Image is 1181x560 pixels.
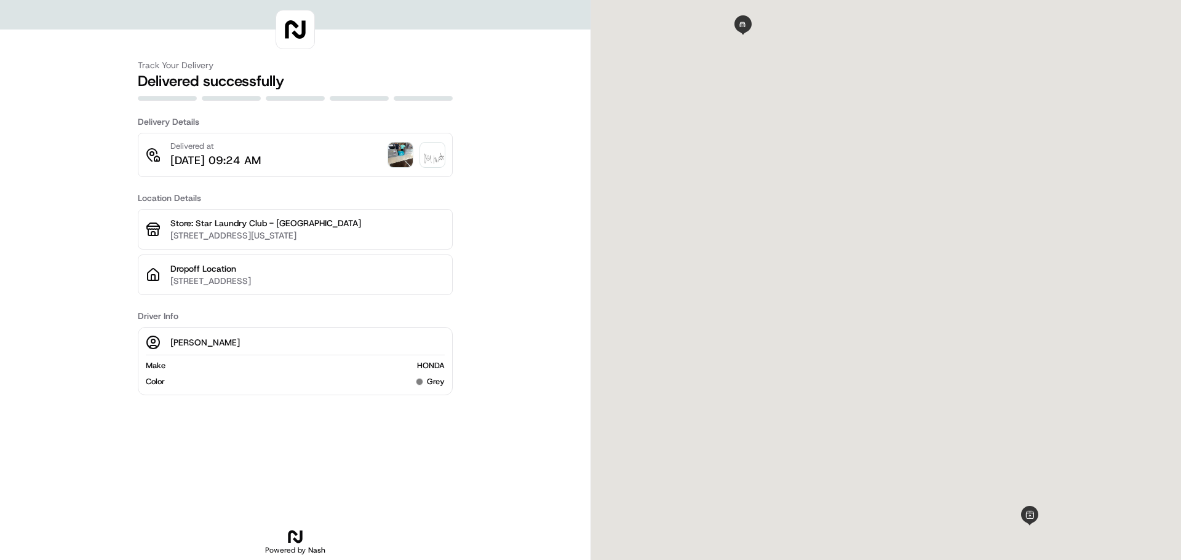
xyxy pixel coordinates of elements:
[170,141,261,152] p: Delivered at
[138,192,453,204] h3: Location Details
[138,71,453,91] h2: Delivered successfully
[170,229,445,242] p: [STREET_ADDRESS][US_STATE]
[170,262,445,275] p: Dropoff Location
[138,116,453,128] h3: Delivery Details
[265,545,325,555] h2: Powered by
[427,376,445,387] span: grey
[417,360,445,371] span: HONDA
[388,143,413,167] img: photo_proof_of_delivery image
[138,310,453,322] h3: Driver Info
[308,545,325,555] span: Nash
[146,376,165,387] span: Color
[146,360,165,371] span: Make
[420,143,445,167] img: signature_proof_of_delivery image
[170,275,445,287] p: [STREET_ADDRESS]
[170,217,445,229] p: Store: Star Laundry Club - [GEOGRAPHIC_DATA]
[170,152,261,169] p: [DATE] 09:24 AM
[138,59,453,71] h3: Track Your Delivery
[170,336,240,349] p: [PERSON_NAME]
